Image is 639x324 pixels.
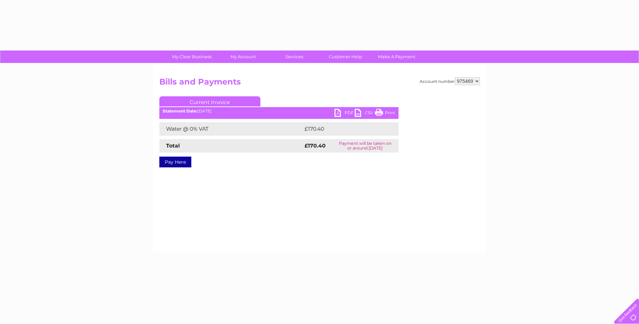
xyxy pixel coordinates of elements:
[334,109,355,119] a: PDF
[369,51,424,63] a: Make A Payment
[303,122,386,136] td: £170.40
[420,77,480,85] div: Account number
[159,109,398,114] div: [DATE]
[266,51,322,63] a: Services
[164,51,220,63] a: My Clear Business
[163,108,197,114] b: Statement Date:
[355,109,375,119] a: CSV
[318,51,373,63] a: Customer Help
[375,109,395,119] a: Print
[159,96,260,106] a: Current Invoice
[159,157,191,167] a: Pay Here
[159,122,303,136] td: Water @ 0% VAT
[159,77,480,90] h2: Bills and Payments
[215,51,271,63] a: My Account
[166,142,180,149] strong: Total
[332,139,398,153] td: Payment will be taken on or around [DATE]
[305,142,326,149] strong: £170.40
